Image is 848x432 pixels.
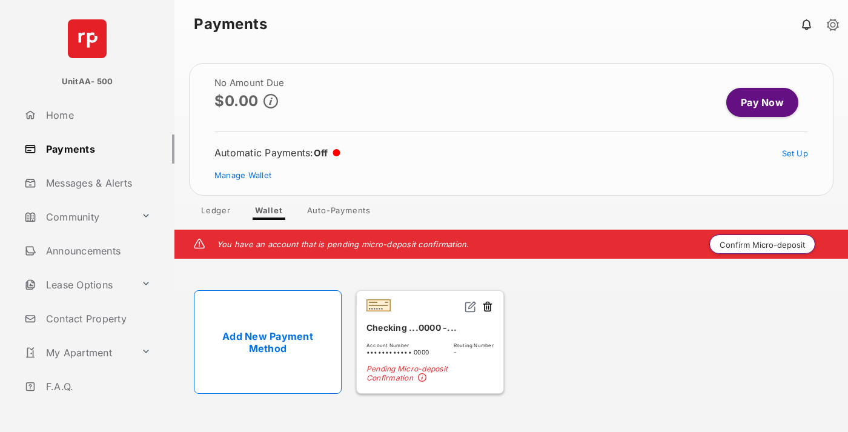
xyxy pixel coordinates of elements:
p: $0.00 [214,93,259,109]
a: Add New Payment Method [194,290,342,394]
img: svg+xml;base64,PHN2ZyB2aWV3Qm94PSIwIDAgMjQgMjQiIHdpZHRoPSIxNiIgaGVpZ2h0PSIxNiIgZmlsbD0ibm9uZSIgeG... [465,301,477,313]
div: Automatic Payments : [214,147,340,159]
em: You have an account that is pending micro-deposit confirmation. [217,239,469,249]
a: Wallet [245,205,293,220]
button: Confirm Micro-deposit [709,234,815,254]
span: Pending Micro-deposit Confirmation [366,364,494,384]
a: Payments [19,135,174,164]
a: Messages & Alerts [19,168,174,198]
a: F.A.Q. [19,372,174,401]
span: Off [314,147,328,159]
a: Set Up [782,148,809,158]
span: •••••••••••• 0000 [366,348,429,356]
span: Routing Number [454,342,494,348]
a: Community [19,202,136,231]
a: Lease Options [19,270,136,299]
a: Auto-Payments [297,205,380,220]
a: Contact Property [19,304,174,333]
a: Home [19,101,174,130]
a: Ledger [191,205,240,220]
img: svg+xml;base64,PHN2ZyB4bWxucz0iaHR0cDovL3d3dy53My5vcmcvMjAwMC9zdmciIHdpZHRoPSI2NCIgaGVpZ2h0PSI2NC... [68,19,107,58]
div: Checking ...0000 -... [366,317,494,337]
p: UnitAA- 500 [62,76,113,88]
a: My Apartment [19,338,136,367]
h2: No Amount Due [214,78,284,88]
span: - [454,348,494,356]
span: Account Number [366,342,429,348]
a: Announcements [19,236,174,265]
strong: Payments [194,17,267,32]
a: Manage Wallet [214,170,271,180]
